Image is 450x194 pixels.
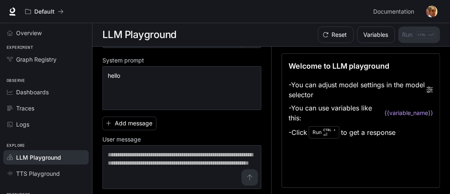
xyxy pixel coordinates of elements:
img: User avatar [426,6,438,17]
a: Traces [3,101,89,115]
span: Overview [16,29,42,37]
a: LLM Playground [3,150,89,165]
span: Logs [16,120,29,129]
p: User message [102,137,141,142]
div: Run [309,126,339,139]
span: Documentation [373,7,414,17]
button: User avatar [424,3,440,20]
button: Variables [357,26,395,43]
button: All workspaces [21,3,67,20]
li: - You can use variables like this: [289,101,433,125]
p: System prompt [102,57,144,63]
span: Traces [16,104,34,113]
h1: LLM Playground [102,26,177,43]
a: Dashboards [3,85,89,99]
span: LLM Playground [16,153,61,162]
p: Default [34,8,54,15]
a: Overview [3,26,89,40]
a: Documentation [370,3,420,20]
a: Graph Registry [3,52,89,67]
code: {{variable_name}} [384,109,433,117]
button: Add message [102,117,156,130]
a: TTS Playground [3,166,89,181]
p: ⏎ [323,127,336,137]
span: Dashboards [16,88,49,96]
span: TTS Playground [16,169,60,178]
li: - Click to get a response [289,125,433,140]
p: Welcome to LLM playground [289,60,389,72]
li: - You can adjust model settings in the model selector [289,78,433,101]
button: Reset [318,26,354,43]
p: CTRL + [323,127,336,132]
span: Graph Registry [16,55,57,64]
a: Logs [3,117,89,132]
